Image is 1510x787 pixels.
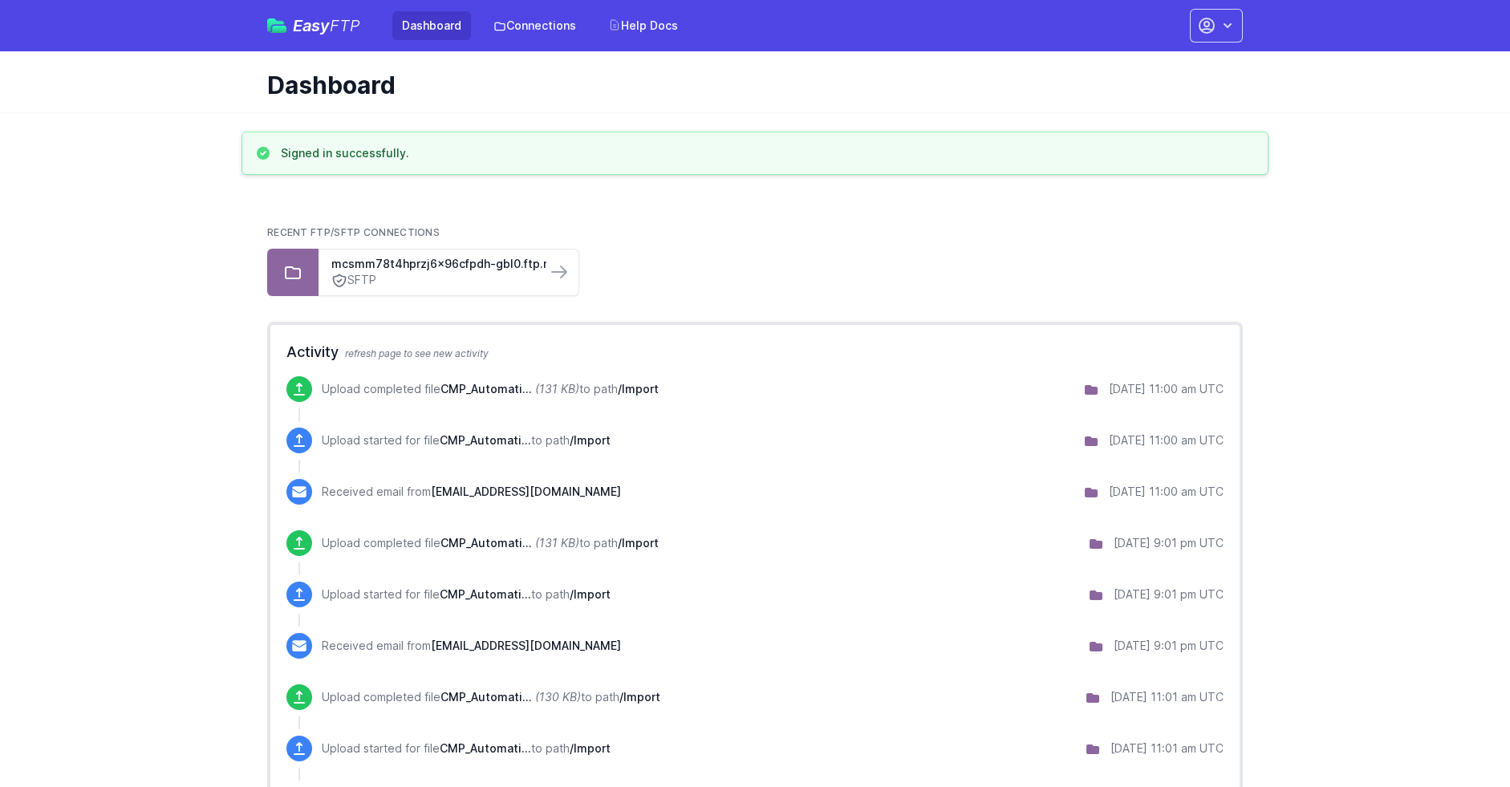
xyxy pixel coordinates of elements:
[618,536,659,550] span: /Import
[331,272,534,289] a: SFTP
[431,639,621,652] span: [EMAIL_ADDRESS][DOMAIN_NAME]
[267,71,1230,99] h1: Dashboard
[345,347,489,359] span: refresh page to see new activity
[1109,432,1224,448] div: [DATE] 11:00 am UTC
[322,535,659,551] p: Upload completed file to path
[322,432,611,448] p: Upload started for file to path
[570,587,611,601] span: /Import
[570,741,611,755] span: /Import
[331,256,534,272] a: mcsmm78t4hprzj6x96cfpdh-gbl0.ftp.marketingcloud...
[431,485,621,498] span: [EMAIL_ADDRESS][DOMAIN_NAME]
[322,484,621,500] p: Received email from
[440,433,531,447] span: CMP_Automation_MM_Approval_Completed.tsv
[267,18,286,33] img: easyftp_logo.png
[440,536,532,550] span: CMP_Automation_MM_Approval_Completed.tsv
[535,536,579,550] i: (131 KB)
[293,18,360,34] span: Easy
[484,11,586,40] a: Connections
[440,587,531,601] span: CMP_Automation_MM_Approval_Completed.tsv
[599,11,688,40] a: Help Docs
[1114,586,1224,602] div: [DATE] 9:01 pm UTC
[619,690,660,704] span: /Import
[1114,535,1224,551] div: [DATE] 9:01 pm UTC
[267,18,360,34] a: EasyFTP
[322,586,611,602] p: Upload started for file to path
[1109,381,1224,397] div: [DATE] 11:00 am UTC
[440,690,532,704] span: CMP_Automation_MM_Approval_Completed.tsv
[322,740,611,757] p: Upload started for file to path
[618,382,659,396] span: /Import
[322,381,659,397] p: Upload completed file to path
[570,433,611,447] span: /Import
[535,690,581,704] i: (130 KB)
[1110,740,1224,757] div: [DATE] 11:01 am UTC
[1110,689,1224,705] div: [DATE] 11:01 am UTC
[322,638,621,654] p: Received email from
[286,341,1224,363] h2: Activity
[267,226,1243,239] h2: Recent FTP/SFTP Connections
[440,741,531,755] span: CMP_Automation_MM_Approval_Completed.tsv
[1109,484,1224,500] div: [DATE] 11:00 am UTC
[330,16,360,35] span: FTP
[392,11,471,40] a: Dashboard
[322,689,660,705] p: Upload completed file to path
[535,382,579,396] i: (131 KB)
[440,382,532,396] span: CMP_Automation_MM_Approval_Completed.tsv
[281,145,409,161] h3: Signed in successfully.
[1114,638,1224,654] div: [DATE] 9:01 pm UTC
